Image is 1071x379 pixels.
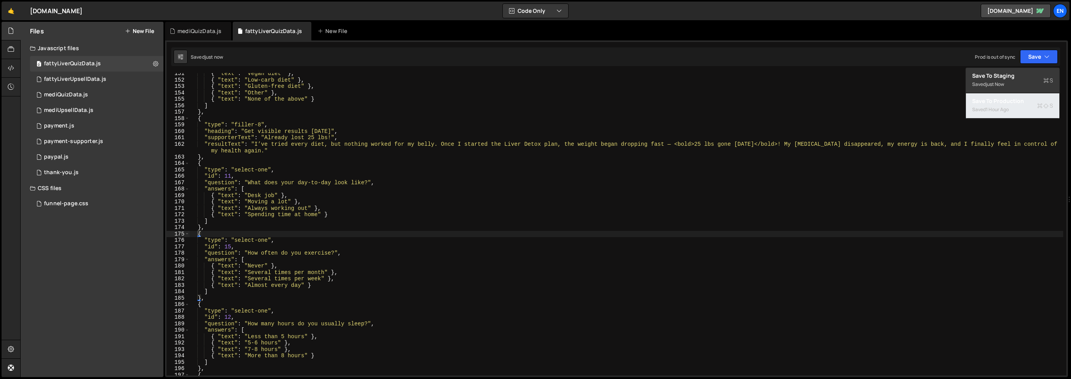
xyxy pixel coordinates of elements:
[167,154,190,161] div: 163
[167,257,190,263] div: 179
[972,72,1053,80] div: Save to Staging
[167,199,190,205] div: 170
[167,244,190,250] div: 177
[1020,50,1058,64] button: Save
[30,6,83,16] div: [DOMAIN_NAME]
[975,54,1015,60] div: Prod is out of sync
[1043,77,1053,84] span: S
[167,218,190,225] div: 173
[167,224,190,231] div: 174
[44,200,88,207] div: funnel-page.css
[167,308,190,314] div: 187
[2,2,21,20] a: 🤙
[167,109,190,115] div: 157
[205,54,223,60] div: just now
[167,128,190,135] div: 160
[966,68,1059,93] button: Save to StagingS Savedjust now
[167,167,190,173] div: 165
[21,180,163,196] div: CSS files
[167,372,190,379] div: 197
[167,77,190,84] div: 152
[30,103,163,118] div: 16956/46701.js
[167,269,190,276] div: 181
[167,237,190,244] div: 176
[167,180,190,186] div: 167
[44,154,68,161] div: paypal.js
[44,138,103,145] div: payment-supporter.js
[167,115,190,122] div: 158
[966,93,1059,119] button: Save to ProductionS Saved1 hour ago
[167,186,190,192] div: 168
[44,107,93,114] div: mediUpsellData.js
[972,97,1053,105] div: Save to Production
[167,70,190,77] div: 151
[37,61,41,68] span: 0
[167,122,190,128] div: 159
[167,340,190,346] div: 192
[167,288,190,295] div: 184
[167,295,190,302] div: 185
[167,365,190,372] div: 196
[30,149,163,165] div: 16956/46550.js
[167,231,190,238] div: 175
[30,87,163,103] div: 16956/46700.js
[177,27,221,35] div: mediQuizData.js
[44,76,106,83] div: fattyLiverUpsellData.js
[167,90,190,96] div: 154
[167,314,190,321] div: 188
[167,141,190,154] div: 162
[44,60,101,67] div: fattyLiverQuizData.js
[30,118,163,134] div: 16956/46551.js
[125,28,154,34] button: New File
[167,250,190,257] div: 178
[167,327,190,334] div: 190
[30,56,163,72] div: 16956/46566.js
[167,321,190,327] div: 189
[191,54,223,60] div: Saved
[167,83,190,90] div: 153
[167,134,190,141] div: 161
[503,4,568,18] button: Code Only
[167,103,190,109] div: 156
[30,27,44,35] h2: Files
[167,173,190,180] div: 166
[167,353,190,359] div: 194
[986,81,1004,87] div: just now
[972,80,1053,89] div: Saved
[318,27,350,35] div: New File
[30,165,163,180] div: 16956/46524.js
[167,282,190,289] div: 183
[21,40,163,56] div: Javascript files
[167,160,190,167] div: 164
[167,359,190,366] div: 195
[167,276,190,282] div: 182
[30,72,163,87] div: 16956/46565.js
[1037,102,1053,110] span: S
[972,105,1053,114] div: Saved
[167,192,190,199] div: 169
[44,122,74,129] div: payment.js
[245,27,302,35] div: fattyLiverQuizData.js
[167,211,190,218] div: 172
[167,263,190,269] div: 180
[30,134,163,149] div: 16956/46552.js
[167,346,190,353] div: 193
[986,106,1009,113] div: 1 hour ago
[981,4,1051,18] a: [DOMAIN_NAME]
[167,334,190,340] div: 191
[167,301,190,308] div: 186
[167,96,190,103] div: 155
[44,91,88,98] div: mediQuizData.js
[44,169,79,176] div: thank-you.js
[1053,4,1067,18] a: En
[167,205,190,212] div: 171
[30,196,163,211] div: 16956/47008.css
